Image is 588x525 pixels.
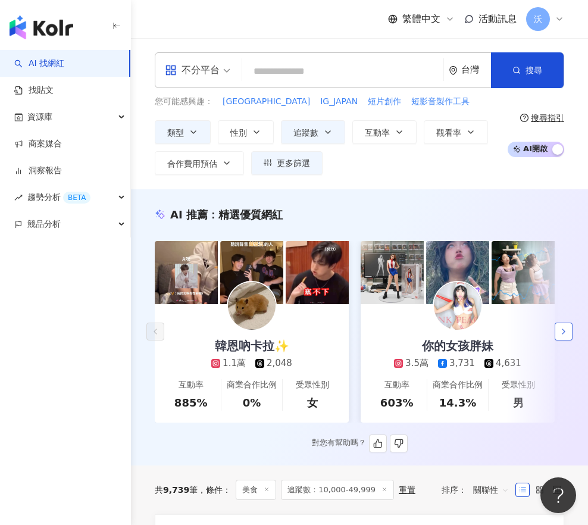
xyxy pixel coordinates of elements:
[155,241,218,304] img: post-image
[223,96,310,108] span: [GEOGRAPHIC_DATA]
[167,128,184,137] span: 類型
[426,241,489,304] img: post-image
[218,120,274,144] button: 性別
[439,395,476,410] div: 14.3%
[368,96,401,108] span: 短片創作
[281,480,394,500] span: 追蹤數：10,000-49,999
[496,357,521,370] div: 4,631
[165,61,220,80] div: 不分平台
[63,192,90,204] div: BETA
[534,12,542,26] span: 沃
[320,96,358,108] span: IG_JAPAN
[27,184,90,211] span: 趨勢分析
[492,241,555,304] img: post-image
[155,485,198,495] div: 共 筆
[365,128,390,137] span: 互動率
[170,207,283,222] div: AI 推薦 ：
[367,95,402,108] button: 短片創作
[526,65,542,75] span: 搜尋
[296,379,329,391] div: 受眾性別
[434,282,481,330] img: KOL Avatar
[436,128,461,137] span: 觀看率
[220,241,283,304] img: post-image
[411,96,470,108] span: 短影音製作工具
[14,165,62,177] a: 洞察報告
[14,85,54,96] a: 找貼文
[227,379,277,391] div: 商業合作比例
[230,128,247,137] span: 性別
[165,64,177,76] span: appstore
[222,95,311,108] button: [GEOGRAPHIC_DATA]
[293,128,318,137] span: 追蹤數
[155,120,211,144] button: 類型
[218,208,283,221] span: 精選優質網紅
[312,435,408,452] div: 對您有幫助嗎？
[27,211,61,237] span: 競品分析
[198,485,231,495] span: 條件 ：
[473,480,509,499] span: 關聯性
[531,113,564,123] div: 搜尋指引
[502,379,535,391] div: 受眾性別
[155,151,244,175] button: 合作費用預估
[307,395,318,410] div: 女
[179,379,204,391] div: 互動率
[286,241,349,304] img: post-image
[223,357,246,370] div: 1.1萬
[449,357,475,370] div: 3,731
[10,15,73,39] img: logo
[361,241,424,304] img: post-image
[402,12,440,26] span: 繁體中文
[384,379,409,391] div: 互動率
[442,480,515,499] div: 排序：
[405,357,429,370] div: 3.5萬
[520,114,528,122] span: question-circle
[491,52,564,88] button: 搜尋
[243,395,261,410] div: 0%
[236,480,276,500] span: 美食
[155,96,213,108] span: 您可能感興趣：
[14,58,64,70] a: searchAI 找網紅
[361,304,555,423] a: 你的女孩胖妹3.5萬3,7314,631互動率603%商業合作比例14.3%受眾性別男
[163,485,189,495] span: 9,739
[27,104,52,130] span: 資源庫
[14,138,62,150] a: 商案媒合
[14,193,23,202] span: rise
[203,337,301,354] div: 韓恩吶卡拉✨
[411,95,470,108] button: 短影音製作工具
[513,395,524,410] div: 男
[251,151,323,175] button: 更多篩選
[352,120,417,144] button: 互動率
[174,395,208,410] div: 885%
[449,66,458,75] span: environment
[399,485,415,495] div: 重置
[478,13,517,24] span: 活動訊息
[433,379,483,391] div: 商業合作比例
[281,120,345,144] button: 追蹤數
[380,395,414,410] div: 603%
[228,282,276,330] img: KOL Avatar
[461,65,491,75] div: 台灣
[410,337,505,354] div: 你的女孩胖妹
[320,95,358,108] button: IG_JAPAN
[424,120,488,144] button: 觀看率
[267,357,292,370] div: 2,048
[155,304,349,423] a: 韓恩吶卡拉✨1.1萬2,048互動率885%商業合作比例0%受眾性別女
[277,158,310,168] span: 更多篩選
[167,159,217,168] span: 合作費用預估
